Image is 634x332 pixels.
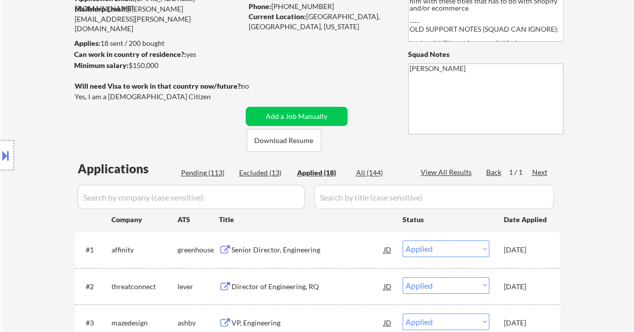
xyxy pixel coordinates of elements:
[232,318,384,328] div: VP, Engineering
[249,2,271,11] strong: Phone:
[111,245,178,255] div: affinity
[86,245,103,255] div: #1
[74,39,100,47] strong: Applies:
[486,167,502,177] div: Back
[74,61,129,70] strong: Minimum salary:
[408,49,563,59] div: Squad Notes
[86,282,103,292] div: #2
[239,168,290,178] div: Excluded (13)
[504,245,548,255] div: [DATE]
[75,5,127,13] strong: Mailslurp Email:
[86,318,103,328] div: #3
[532,167,548,177] div: Next
[111,318,178,328] div: mazedesign
[402,210,489,228] div: Status
[78,185,305,209] input: Search by company (case sensitive)
[383,277,393,295] div: JD
[74,49,239,59] div: yes
[249,12,306,21] strong: Current Location:
[504,282,548,292] div: [DATE]
[111,282,178,292] div: threatconnect
[74,60,242,71] div: $150,000
[356,168,407,178] div: All (144)
[249,12,391,31] div: [GEOGRAPHIC_DATA], [GEOGRAPHIC_DATA], [US_STATE]
[383,313,393,331] div: JD
[297,168,348,178] div: Applied (18)
[232,282,384,292] div: Director of Engineering, RQ
[74,38,242,48] div: 18 sent / 200 bought
[178,245,219,255] div: greenhouse
[75,4,242,34] div: [PERSON_NAME][EMAIL_ADDRESS][PERSON_NAME][DOMAIN_NAME]
[178,282,219,292] div: lever
[178,318,219,328] div: ashby
[178,215,219,225] div: ATS
[249,2,391,12] div: [PHONE_NUMBER]
[232,245,384,255] div: Senior Director, Engineering
[219,215,393,225] div: Title
[247,129,321,152] button: Download Resume
[383,240,393,258] div: JD
[246,107,348,126] button: Add a Job Manually
[314,185,554,209] input: Search by title (case sensitive)
[74,50,186,58] strong: Can work in country of residence?:
[421,167,475,177] div: View All Results
[181,168,232,178] div: Pending (113)
[504,215,548,225] div: Date Applied
[509,167,532,177] div: 1 / 1
[504,318,548,328] div: [DATE]
[241,81,270,91] div: no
